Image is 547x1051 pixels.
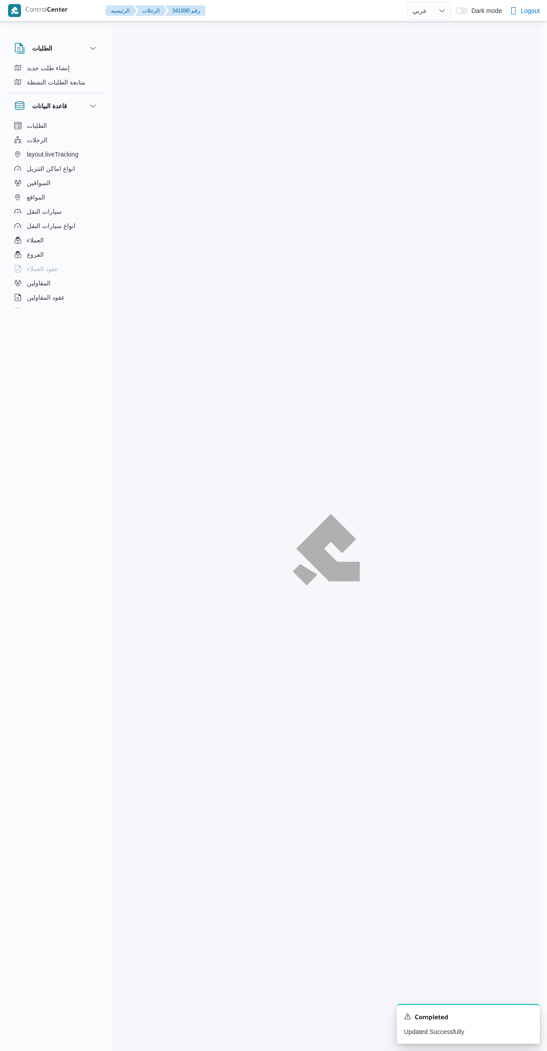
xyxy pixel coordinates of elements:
[27,163,75,174] span: انواع اماكن التنزيل
[27,206,62,217] span: سيارات النقل
[11,119,102,133] button: الطلبات
[165,5,206,16] button: 341890 رقم
[11,133,102,147] button: الرحلات
[468,7,502,14] span: Dark mode
[11,276,102,290] button: المقاولين
[7,61,105,93] div: الطلبات
[7,119,105,312] div: قاعدة البيانات
[404,1027,533,1037] p: Updated Successfully
[506,2,543,20] button: Logout
[11,176,102,190] button: السواقين
[11,219,102,233] button: انواع سيارات النقل
[27,135,47,145] span: الرحلات
[14,101,98,111] button: قاعدة البيانات
[11,147,102,161] button: layout.liveTracking
[11,161,102,176] button: انواع اماكن التنزيل
[32,101,67,111] h3: قاعدة البيانات
[27,306,64,317] span: اجهزة التليفون
[27,235,44,246] span: العملاء
[404,1012,533,1024] div: Notification
[298,519,355,580] img: ILLA Logo
[11,204,102,219] button: سيارات النقل
[105,5,137,16] button: الرئيسيه
[27,178,50,188] span: السواقين
[27,249,44,260] span: الفروع
[14,43,98,54] button: الطلبات
[32,43,52,54] h3: الطلبات
[27,220,76,231] span: انواع سيارات النقل
[11,190,102,204] button: المواقع
[47,7,68,14] b: Center
[27,63,70,73] span: إنشاء طلب جديد
[11,233,102,247] button: العملاء
[27,149,78,160] span: layout.liveTracking
[11,262,102,276] button: عقود العملاء
[9,1015,38,1042] iframe: chat widget
[415,1013,448,1024] span: Completed
[8,4,21,17] img: X8yXhbKr1z7QwAAAABJRU5ErkJggg==
[11,305,102,319] button: اجهزة التليفون
[27,292,65,303] span: عقود المقاولين
[11,247,102,262] button: الفروع
[27,192,45,203] span: المواقع
[27,278,50,288] span: المقاولين
[521,5,540,16] span: Logout
[27,77,85,88] span: متابعة الطلبات النشطة
[11,290,102,305] button: عقود المقاولين
[27,263,58,274] span: عقود العملاء
[135,5,167,16] button: الرحلات
[11,61,102,75] button: إنشاء طلب جديد
[27,120,47,131] span: الطلبات
[11,75,102,89] button: متابعة الطلبات النشطة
